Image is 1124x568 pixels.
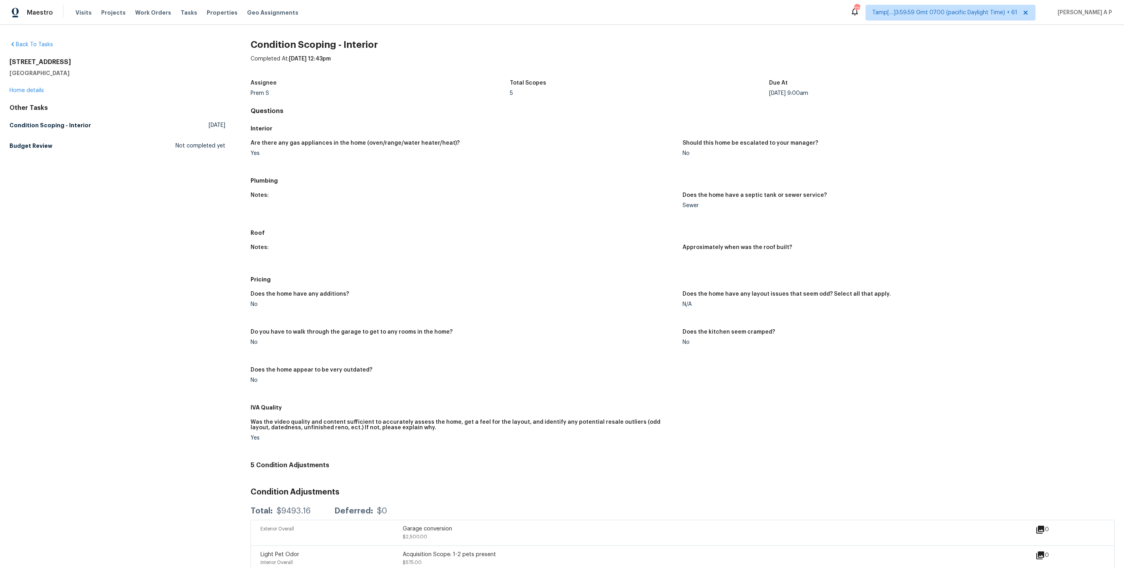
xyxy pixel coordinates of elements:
div: Yes [251,435,676,441]
h5: Does the home appear to be very outdated? [251,367,372,373]
div: Prem S [251,91,510,96]
h5: Are there any gas appliances in the home (oven/range/water heater/heat)? [251,140,460,146]
div: No [251,377,676,383]
div: No [683,151,1108,156]
h4: Questions [251,107,1115,115]
h5: Notes: [251,192,269,198]
a: Condition Scoping - Interior[DATE] [9,118,225,132]
h5: Assignee [251,80,277,86]
h5: Due At [769,80,788,86]
h5: Notes: [251,245,269,250]
span: Work Orders [135,9,171,17]
h5: Does the home have a septic tank or sewer service? [683,192,827,198]
span: Not completed yet [175,142,225,150]
div: No [251,340,676,345]
span: $575.00 [403,560,422,565]
div: No [251,302,676,307]
div: Completed At: [251,55,1115,75]
h5: Do you have to walk through the garage to get to any rooms in the home? [251,329,453,335]
h5: Should this home be escalated to your manager? [683,140,818,146]
span: Geo Assignments [247,9,298,17]
h4: 5 Condition Adjustments [251,461,1115,469]
span: Light Pet Odor [260,552,299,557]
h5: Was the video quality and content sufficient to accurately assess the home, get a feel for the la... [251,419,676,430]
div: N/A [683,302,1108,307]
h5: Does the kitchen seem cramped? [683,329,775,335]
h5: Approximately when was the roof built? [683,245,792,250]
h5: Pricing [251,276,1115,283]
h5: Budget Review [9,142,53,150]
h5: Interior [251,125,1115,132]
span: Exterior Overall [260,526,294,531]
span: Projects [101,9,126,17]
div: Total: [251,507,273,515]
h5: Condition Scoping - Interior [9,121,91,129]
div: [DATE] 9:00am [769,91,1028,96]
h5: Does the home have any layout issues that seem odd? Select all that apply. [683,291,891,297]
div: $9493.16 [277,507,311,515]
span: $2,500.00 [403,534,427,539]
h5: Total Scopes [510,80,546,86]
div: Deferred: [334,507,373,515]
h5: IVA Quality [251,404,1115,411]
div: Garage conversion [403,525,545,533]
span: Tasks [181,10,197,15]
div: 0 [1035,551,1074,560]
div: Other Tasks [9,104,225,112]
div: Acquisition Scope: 1-2 pets present [403,551,545,559]
div: Sewer [683,203,1108,208]
span: Properties [207,9,238,17]
span: Interior Overall [260,560,293,565]
a: Home details [9,88,44,93]
div: 0 [1035,525,1074,534]
div: $0 [377,507,387,515]
h5: Plumbing [251,177,1115,185]
span: Tamp[…]3:59:59 Gmt 0700 (pacific Daylight Time) + 61 [872,9,1017,17]
div: 728 [854,5,860,13]
h5: Does the home have any additions? [251,291,349,297]
div: Yes [251,151,676,156]
div: 5 [510,91,769,96]
h5: [GEOGRAPHIC_DATA] [9,69,225,77]
h2: Condition Scoping - Interior [251,41,1115,49]
div: No [683,340,1108,345]
span: Maestro [27,9,53,17]
span: Visits [75,9,92,17]
a: Back To Tasks [9,42,53,47]
span: [DATE] [209,121,225,129]
span: [PERSON_NAME] A P [1054,9,1112,17]
h2: [STREET_ADDRESS] [9,58,225,66]
span: [DATE] 12:43pm [289,56,331,62]
h5: Roof [251,229,1115,237]
h3: Condition Adjustments [251,488,1115,496]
